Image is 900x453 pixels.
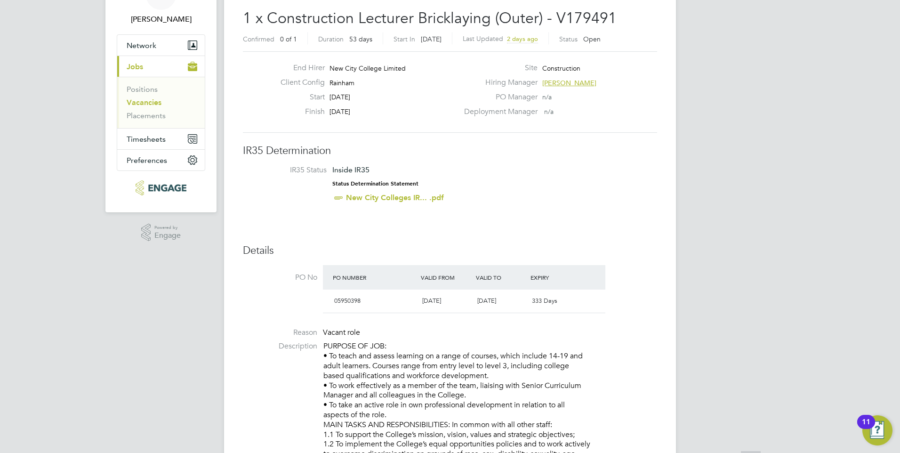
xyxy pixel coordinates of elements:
div: Expiry [528,269,583,286]
span: New City College Limited [329,64,406,73]
span: Rainham [329,79,354,87]
a: Placements [127,111,166,120]
div: Jobs [117,77,205,128]
a: Go to home page [117,180,205,195]
label: Confirmed [243,35,274,43]
label: Start [273,92,325,102]
span: Engage [154,232,181,240]
strong: Status Determination Statement [332,180,418,187]
a: Positions [127,85,158,94]
label: IR35 Status [252,165,327,175]
span: [DATE] [421,35,442,43]
button: Open Resource Center, 11 new notifications [862,415,892,445]
span: [PERSON_NAME] [542,79,596,87]
span: Network [127,41,156,50]
span: Construction [542,64,580,73]
span: 0 of 1 [280,35,297,43]
a: Powered byEngage [141,224,181,242]
label: Deployment Manager [458,107,538,117]
a: Vacancies [127,98,161,107]
label: Description [243,341,317,351]
span: [DATE] [477,297,496,305]
div: Valid To [474,269,529,286]
div: Valid From [418,269,474,286]
h3: IR35 Determination [243,144,657,158]
span: Harris Thomas [117,14,205,25]
span: [DATE] [422,297,441,305]
span: n/a [544,107,554,116]
label: Site [458,63,538,73]
a: New City Colleges IR... .pdf [346,193,444,202]
button: Preferences [117,150,205,170]
span: [DATE] [329,93,350,101]
span: 2 days ago [507,35,538,43]
span: 05950398 [334,297,361,305]
span: 333 Days [532,297,557,305]
span: 53 days [349,35,372,43]
label: PO Manager [458,92,538,102]
span: Inside IR35 [332,165,370,174]
label: Duration [318,35,344,43]
label: Finish [273,107,325,117]
span: Vacant role [323,328,360,337]
label: Start In [394,35,415,43]
label: Last Updated [463,34,503,43]
button: Network [117,35,205,56]
label: Reason [243,328,317,338]
label: End Hirer [273,63,325,73]
span: Powered by [154,224,181,232]
span: Preferences [127,156,167,165]
span: Timesheets [127,135,166,144]
h3: Details [243,244,657,258]
span: n/a [542,93,552,101]
button: Jobs [117,56,205,77]
label: Client Config [273,78,325,88]
div: PO Number [330,269,418,286]
span: 1 x Construction Lecturer Bricklaying (Outer) - V179491 [243,9,617,27]
span: [DATE] [329,107,350,116]
img: henry-blue-logo-retina.png [136,180,186,195]
div: 11 [862,422,870,434]
label: Hiring Manager [458,78,538,88]
label: Status [559,35,578,43]
span: Open [583,35,601,43]
button: Timesheets [117,129,205,149]
span: Jobs [127,62,143,71]
label: PO No [243,273,317,283]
